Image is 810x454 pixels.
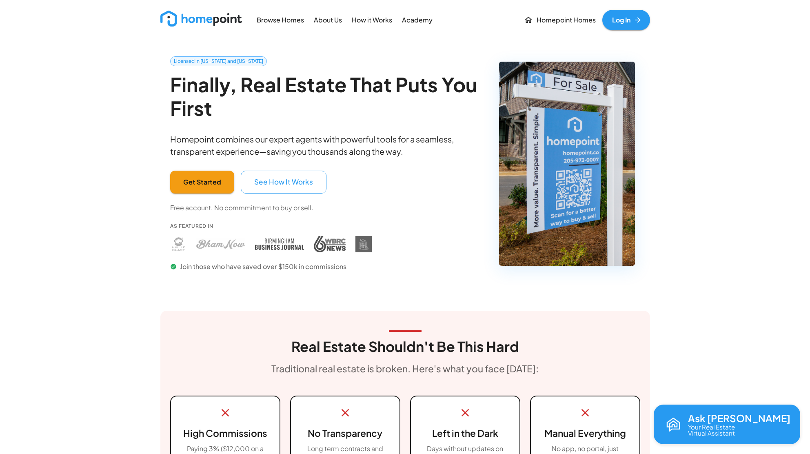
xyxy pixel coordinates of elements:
[499,62,635,266] img: Homepoint real estate for sale sign - Licensed brokerage in Alabama and Tennessee
[253,11,307,29] a: Browse Homes
[170,223,372,229] p: As Featured In
[181,426,270,441] h6: High Commissions
[160,11,242,27] img: new_logo_light.png
[171,58,266,65] span: Licensed in [US_STATE] and [US_STATE]
[170,133,478,158] p: Homepoint combines our expert agents with powerful tools for a seamless, transparent experience—s...
[170,236,186,252] img: Huntsville Blast press coverage - Homepoint featured in Huntsville Blast
[402,16,433,25] p: Academy
[241,171,326,194] button: See How It Works
[688,413,790,423] p: Ask [PERSON_NAME]
[664,415,683,434] img: Reva
[314,16,342,25] p: About Us
[196,236,245,252] img: Bham Now press coverage - Homepoint featured in Bham Now
[541,426,630,441] h6: Manual Everything
[355,236,372,252] img: DIY Homebuyers Academy press coverage - Homepoint featured in DIY Homebuyers Academy
[170,171,234,194] button: Get Started
[255,236,304,252] img: Birmingham Business Journal press coverage - Homepoint featured in Birmingham Business Journal
[352,16,392,25] p: How it Works
[170,73,478,120] h2: Finally, Real Estate That Puts You First
[521,10,599,30] a: Homepoint Homes
[399,11,436,29] a: Academy
[291,338,519,355] h3: Real Estate Shouldn't Be This Hard
[170,56,267,66] a: Licensed in [US_STATE] and [US_STATE]
[654,405,800,444] button: Open chat with Reva
[688,424,735,436] p: Your Real Estate Virtual Assistant
[311,11,345,29] a: About Us
[170,203,313,213] p: Free account. No commmitment to buy or sell.
[271,361,539,376] h6: Traditional real estate is broken. Here's what you face [DATE]:
[537,16,596,25] p: Homepoint Homes
[348,11,395,29] a: How it Works
[301,426,390,441] h6: No Transparency
[170,262,372,272] p: Join those who have saved over $150k in commissions
[421,426,510,441] h6: Left in the Dark
[257,16,304,25] p: Browse Homes
[314,236,346,252] img: WBRC press coverage - Homepoint featured in WBRC
[602,10,650,30] a: Log In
